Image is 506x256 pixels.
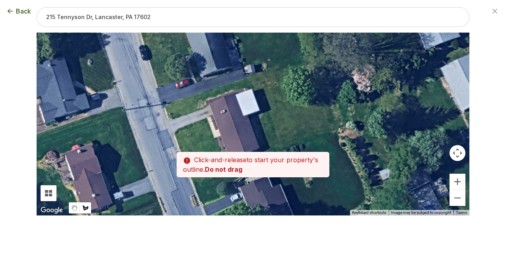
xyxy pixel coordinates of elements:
[177,152,329,177] p: to start your property's outline.
[352,210,386,215] button: Keyboard shortcuts
[391,210,451,215] span: Image may be subject to copyright
[194,156,247,164] span: Click-and-release
[205,165,242,173] strong: Do not drag
[41,185,56,201] button: Tilt map
[456,210,467,215] a: Terms (opens in new tab)
[39,205,65,215] img: Google
[450,145,465,161] button: Map camera controls
[16,6,31,16] span: Back
[450,174,465,190] button: Zoom in
[69,202,80,213] button: Stop drawing
[39,205,65,215] a: Open this area in Google Maps (opens a new window)
[6,6,31,16] button: Back
[450,190,465,206] button: Zoom out
[80,202,91,213] button: Draw a shape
